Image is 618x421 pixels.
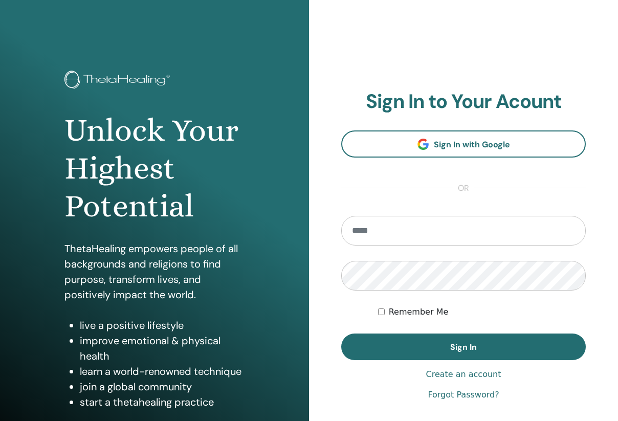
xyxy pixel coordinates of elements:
li: live a positive lifestyle [80,318,245,333]
li: improve emotional & physical health [80,333,245,364]
li: join a global community [80,379,245,394]
span: Sign In with Google [434,139,510,150]
a: Forgot Password? [428,389,499,401]
p: ThetaHealing empowers people of all backgrounds and religions to find purpose, transform lives, a... [64,241,245,302]
h1: Unlock Your Highest Potential [64,112,245,226]
a: Create an account [426,368,501,381]
li: learn a world-renowned technique [80,364,245,379]
h2: Sign In to Your Acount [341,90,586,114]
span: or [453,182,474,194]
span: Sign In [450,342,477,352]
button: Sign In [341,334,586,360]
div: Keep me authenticated indefinitely or until I manually logout [378,306,586,318]
label: Remember Me [389,306,449,318]
li: start a thetahealing practice [80,394,245,410]
a: Sign In with Google [341,130,586,158]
